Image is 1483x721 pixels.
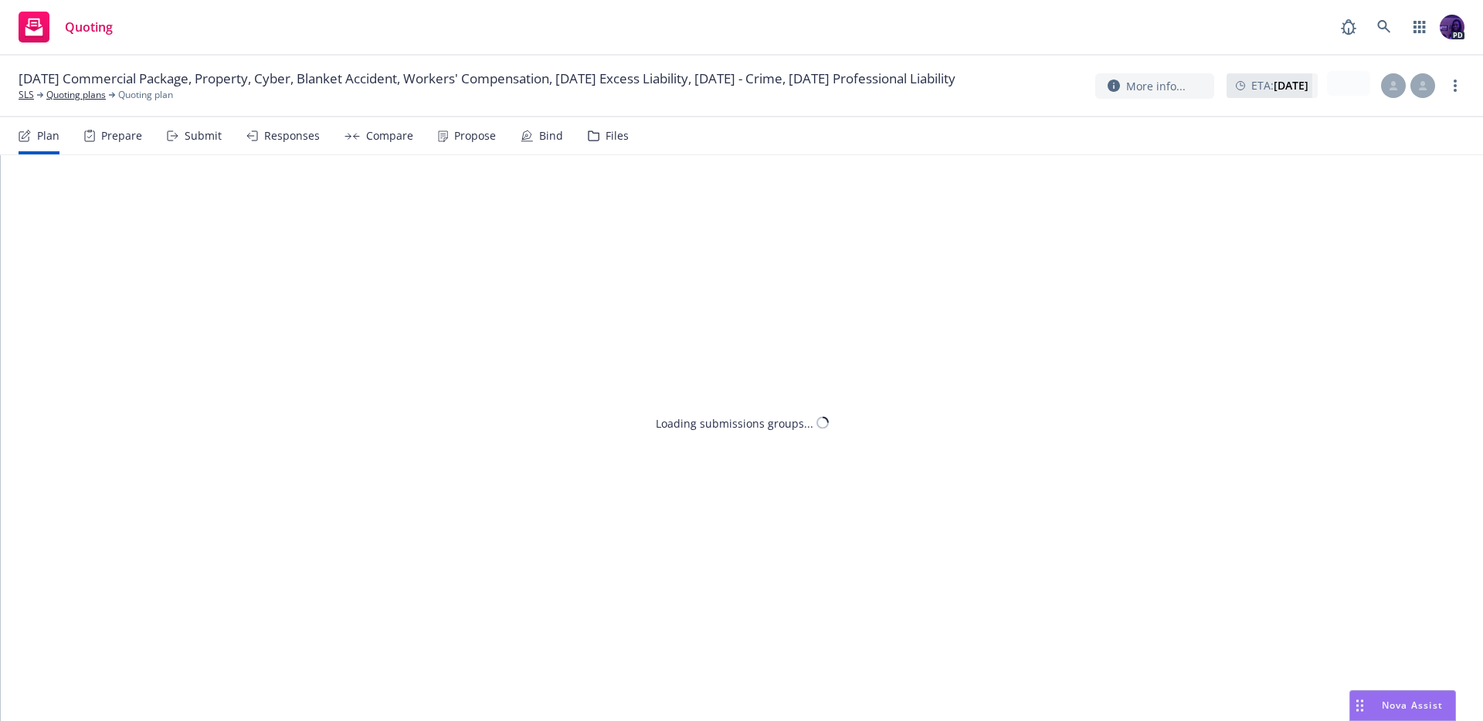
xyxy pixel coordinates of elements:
div: Prepare [101,130,142,142]
span: Quoting [65,21,113,33]
a: Report a Bug [1333,12,1364,42]
button: More info... [1095,73,1214,99]
div: Submit [185,130,222,142]
span: [DATE] Commercial Package, Property, Cyber, Blanket Accident, Workers' Compensation, [DATE] Exces... [19,69,955,88]
a: SLS [19,88,34,102]
span: Nova Assist [1382,699,1443,712]
div: Plan [37,130,59,142]
span: Quoting plan [118,88,173,102]
div: Drag to move [1350,691,1369,720]
div: Bind [539,130,563,142]
a: Switch app [1404,12,1435,42]
div: Loading submissions groups... [656,415,813,431]
a: more [1446,76,1464,95]
div: Compare [366,130,413,142]
a: Quoting plans [46,88,106,102]
span: ETA : [1251,77,1308,93]
div: Responses [264,130,320,142]
button: Nova Assist [1349,690,1456,721]
a: Search [1369,12,1400,42]
div: Files [606,130,629,142]
div: Propose [454,130,496,142]
a: Quoting [12,5,119,49]
strong: [DATE] [1274,78,1308,93]
img: photo [1440,15,1464,39]
span: More info... [1126,78,1186,94]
